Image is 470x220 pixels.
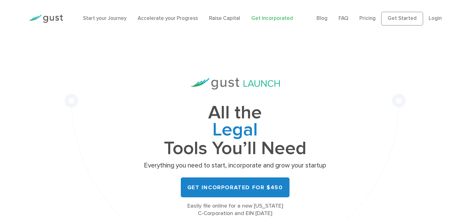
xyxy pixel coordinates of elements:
a: Blog [317,15,327,21]
p: Everything you need to start, incorporate and grow your startup [142,161,328,170]
a: Get Incorporated [251,15,293,21]
a: Get Started [381,12,423,25]
span: Legal [142,121,328,140]
a: Pricing [359,15,376,21]
a: Login [429,15,442,21]
img: Gust Logo [28,15,63,23]
div: Easily file online for a new [US_STATE] C-Corporation and EIN [DATE] [142,202,328,217]
a: Accelerate your Progress [138,15,198,21]
a: Start your Journey [83,15,126,21]
a: Raise Capital [209,15,240,21]
img: Gust Launch Logo [190,78,280,89]
h1: All the Tools You’ll Need [142,104,328,157]
a: Get Incorporated for $450 [181,177,290,197]
a: FAQ [339,15,348,21]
